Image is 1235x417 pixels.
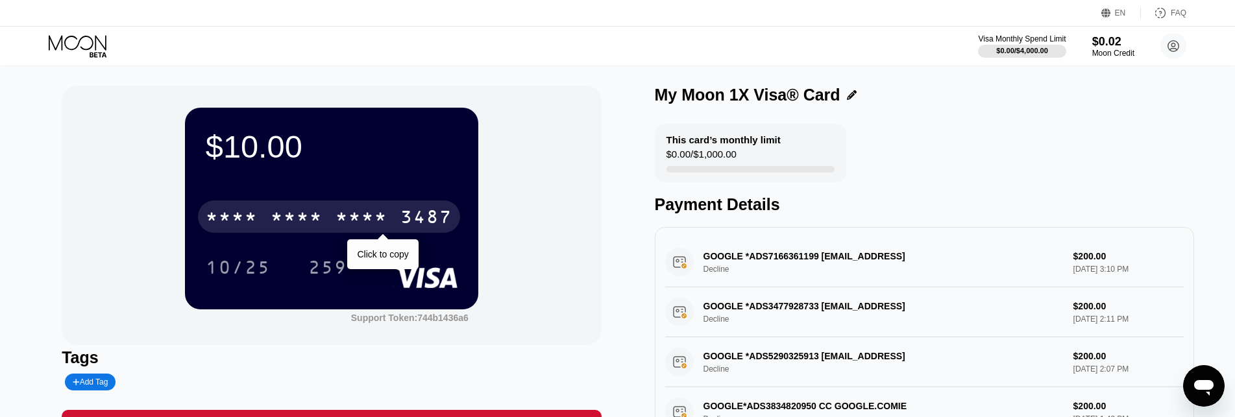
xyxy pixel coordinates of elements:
[666,149,737,166] div: $0.00 / $1,000.00
[1183,365,1225,407] iframe: Button to launch messaging window
[1141,6,1186,19] div: FAQ
[206,128,458,165] div: $10.00
[1092,49,1134,58] div: Moon Credit
[196,251,280,283] div: 10/25
[1115,8,1126,18] div: EN
[206,259,271,280] div: 10/25
[351,313,469,323] div: Support Token:744b1436a6
[978,34,1066,43] div: Visa Monthly Spend Limit
[1171,8,1186,18] div: FAQ
[996,47,1048,54] div: $0.00 / $4,000.00
[1092,35,1134,49] div: $0.02
[1101,6,1141,19] div: EN
[655,86,840,104] div: My Moon 1X Visa® Card
[65,374,116,390] div: Add Tag
[299,251,357,283] div: 259
[666,134,781,145] div: This card’s monthly limit
[400,208,452,229] div: 3487
[1092,35,1134,58] div: $0.02Moon Credit
[308,259,347,280] div: 259
[357,249,408,259] div: Click to copy
[73,377,108,387] div: Add Tag
[978,34,1066,58] div: Visa Monthly Spend Limit$0.00/$4,000.00
[655,195,1194,214] div: Payment Details
[351,313,469,323] div: Support Token: 744b1436a6
[62,348,601,367] div: Tags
